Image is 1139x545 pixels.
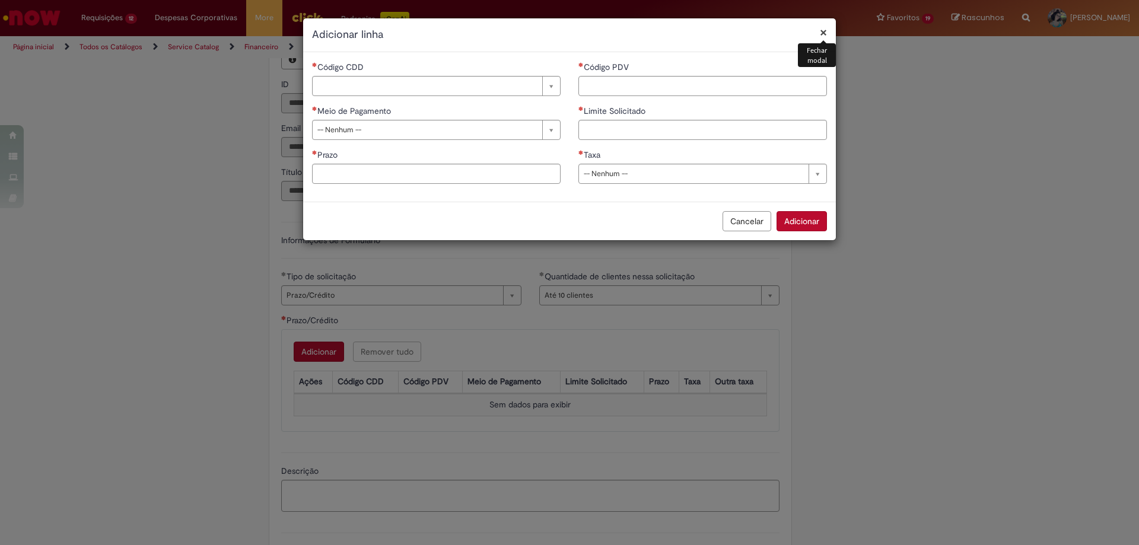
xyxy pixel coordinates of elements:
[578,150,584,155] span: Necessários
[578,120,827,140] input: Limite Solicitado
[584,106,648,116] span: Limite Solicitado
[777,211,827,231] button: Adicionar
[312,164,561,184] input: Prazo
[317,106,393,116] span: Meio de Pagamento
[317,149,340,160] span: Prazo
[578,76,827,96] input: Código PDV
[584,164,803,183] span: -- Nenhum --
[584,149,603,160] span: Taxa
[312,76,561,96] a: Limpar campo Código CDD
[312,106,317,111] span: Necessários
[820,26,827,39] button: Fechar modal
[312,27,827,43] h2: Adicionar linha
[312,150,317,155] span: Necessários
[584,62,631,72] span: Código PDV
[723,211,771,231] button: Cancelar
[798,43,836,67] div: Fechar modal
[578,62,584,67] span: Necessários
[578,106,584,111] span: Necessários
[312,62,317,67] span: Necessários
[317,120,536,139] span: -- Nenhum --
[317,62,366,72] span: Necessários - Código CDD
